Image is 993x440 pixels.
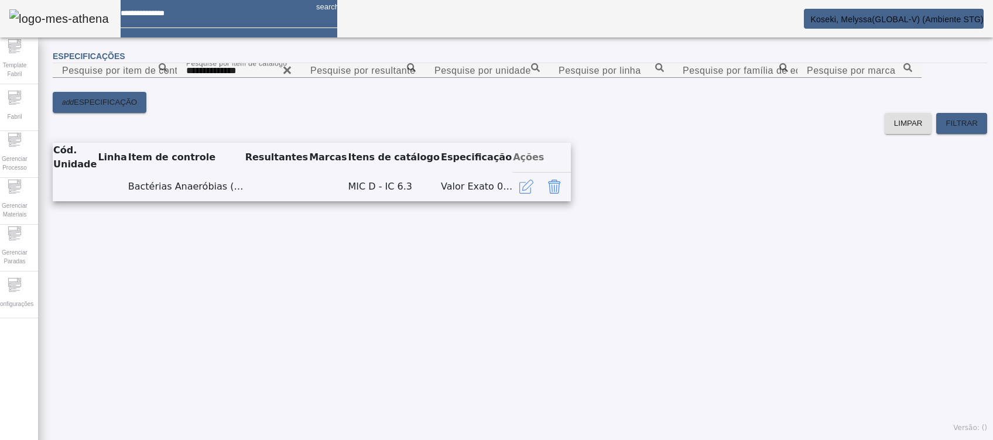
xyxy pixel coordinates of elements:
[128,172,245,201] td: Bactérias Anaeróbias (NBB-A) - Assepsia linha de recolha
[53,51,125,61] span: Especificações
[348,143,440,172] th: Itens de catálogo
[186,59,287,67] mat-label: Pesquise por item de catálogo
[309,143,347,172] th: Marcas
[683,64,788,78] input: Number
[540,173,569,201] button: Delete
[434,66,531,75] mat-label: Pesquise por unidade
[62,64,167,78] input: Number
[810,15,984,24] span: Koseki, Melyssa(GLOBAL-V) (Ambiente STG)
[512,143,571,172] th: Ações
[894,118,923,129] span: LIMPAR
[936,113,987,134] button: FILTRAR
[348,172,440,201] td: MIC D - IC 6.3
[186,64,292,78] input: Number
[62,66,194,75] mat-label: Pesquise por item de controle
[4,109,25,125] span: Fabril
[97,143,127,172] th: Linha
[559,64,664,78] input: Number
[440,172,512,201] td: Valor Exato 0,0000
[953,424,987,432] span: Versão: ()
[885,113,932,134] button: LIMPAR
[9,9,109,28] img: logo-mes-athena
[807,66,895,75] mat-label: Pesquise por marca
[807,64,912,78] input: Number
[434,64,540,78] input: Number
[310,66,416,75] mat-label: Pesquise por resultante
[53,143,97,172] th: Cód. Unidade
[245,143,309,172] th: Resultantes
[74,97,137,108] span: ESPECIFICAÇÃO
[946,118,978,129] span: FILTRAR
[683,66,848,75] mat-label: Pesquise por família de equipamento
[310,64,416,78] input: Number
[440,143,512,172] th: Especificação
[559,66,641,75] mat-label: Pesquise por linha
[53,92,146,113] button: addESPECIFICAÇÃO
[128,143,245,172] th: Item de controle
